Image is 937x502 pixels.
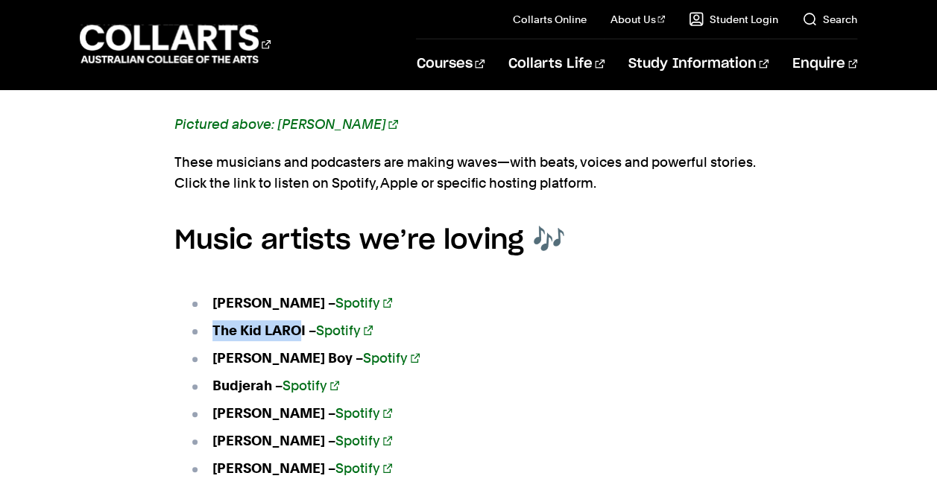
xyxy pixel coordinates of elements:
a: Spotify [283,378,339,393]
a: Study Information [628,39,769,89]
em: Pictured above: [PERSON_NAME] [174,116,386,132]
div: Go to homepage [80,23,271,66]
a: Spotify [363,350,420,366]
strong: The Kid LAROI – [212,323,373,338]
h4: Music artists we’re loving 🎶 [174,220,763,261]
a: Spotify [335,433,392,448]
a: Collarts Life [508,39,605,89]
p: These musicians and podcasters are making waves—with beats, voices and powerful stories. Click th... [174,152,763,194]
a: About Us [611,12,666,27]
a: Spotify [335,405,392,421]
strong: [PERSON_NAME] – [212,460,392,476]
a: Collarts Online [513,12,587,27]
a: Enquire [792,39,857,89]
strong: [PERSON_NAME] Boy – [212,350,420,366]
strong: [PERSON_NAME] – [212,405,392,421]
a: Student Login [689,12,778,27]
a: Spotify [335,295,392,311]
a: Spotify [316,323,373,338]
strong: Budjerah – [212,378,339,393]
strong: [PERSON_NAME] – [212,295,392,311]
a: Spotify [335,460,392,476]
strong: [PERSON_NAME] – [212,433,392,448]
a: Pictured above: [PERSON_NAME] [174,116,398,132]
a: Courses [416,39,484,89]
a: Search [802,12,857,27]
